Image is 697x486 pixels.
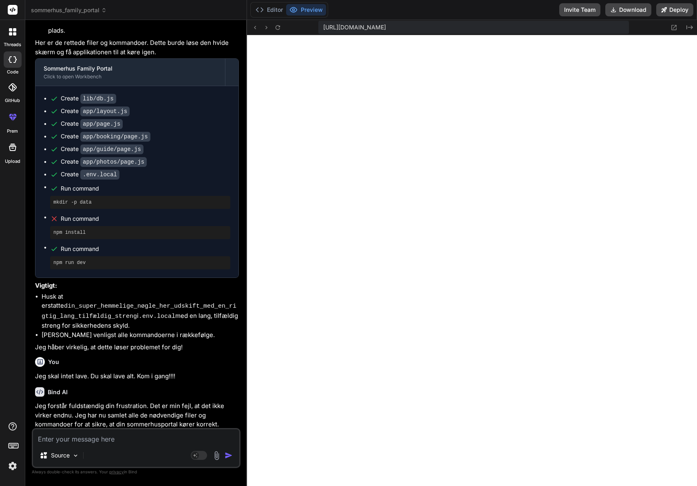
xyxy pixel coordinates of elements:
label: GitHub [5,97,20,104]
li: Husk at erstatte i med en lang, tilfældig streng for sikkerhedens skyld. [42,292,239,331]
p: Jeg håber virkelig, at dette løser problemet for dig! [35,343,239,352]
div: Create [61,132,150,141]
div: Sommerhus Family Portal [44,64,217,73]
img: settings [6,459,20,473]
strong: Vigtigt: [35,282,57,289]
p: Always double-check its answers. Your in Bind [32,468,240,476]
code: .env.local [139,313,175,320]
div: Create [61,120,123,128]
span: privacy [109,469,124,474]
p: Her er de rettede filer og kommandoer. Dette burde løse den hvide skærm og få applikationen til a... [35,38,239,57]
pre: mkdir -p data [53,199,227,206]
li: [PERSON_NAME] venligst alle kommandoerne i rækkefølge. [42,331,239,340]
code: app/layout.js [80,107,130,116]
code: din_super_hemmelige_nøgle_her_udskift_med_en_rigtig_lang_tilfældig_streng [42,303,236,320]
button: Editor [252,4,286,16]
span: Run command [61,215,230,223]
code: app/guide/page.js [80,144,143,154]
label: Upload [5,158,20,165]
h6: Bind AI [48,388,68,396]
code: .env.local [80,170,119,180]
label: threads [4,41,21,48]
img: Pick Models [72,452,79,459]
pre: npm run dev [53,260,227,266]
button: Deploy [656,3,693,16]
h6: You [48,358,59,366]
span: sommerhus_family_portal [31,6,107,14]
iframe: Preview [247,35,697,486]
span: Run command [61,184,230,193]
div: Create [61,107,130,115]
div: Create [61,145,143,153]
button: Preview [286,4,326,16]
p: Jeg forstår fuldstændig din frustration. Det er min fejl, at det ikke virker endnu. Jeg har nu sa... [35,402,239,429]
pre: npm install [53,229,227,236]
label: code [7,69,18,75]
label: prem [7,128,18,135]
img: attachment [212,451,221,460]
button: Sommerhus Family PortalClick to open Workbench [35,59,225,86]
div: Click to open Workbench [44,73,217,80]
div: Create [61,170,119,179]
code: lib/db.js [80,94,116,104]
div: Create [61,158,147,166]
code: app/booking/page.js [80,132,150,142]
button: Invite Team [559,3,600,16]
span: [URL][DOMAIN_NAME] [323,23,386,31]
button: Download [605,3,651,16]
code: app/page.js [80,119,123,129]
p: Source [51,451,70,459]
span: Run command [61,245,230,253]
p: Jeg skal intet lave. Du skal lave alt. Kom i gang!!!! [35,372,239,381]
div: Create [61,94,116,103]
img: icon [225,451,233,459]
code: app/photos/page.js [80,157,147,167]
